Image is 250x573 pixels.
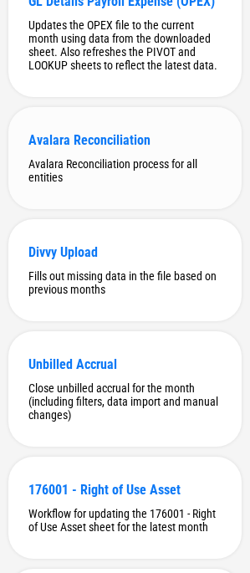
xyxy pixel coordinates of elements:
div: Unbilled Accrual [28,356,222,372]
div: Updates the OPEX file to the current month using data from the downloaded sheet. Also refreshes t... [28,18,222,72]
div: Workflow for updating the 176001 - Right of Use Asset sheet for the latest month [28,507,222,534]
div: Divvy Upload [28,244,222,260]
div: 176001 - Right of Use Asset [28,482,222,498]
div: Fills out missing data in the file based on previous months [28,269,222,296]
div: Avalara Reconciliation process for all entities [28,157,222,184]
div: Avalara Reconciliation [28,132,222,148]
div: Close unbilled accrual for the month (including filters, data import and manual changes) [28,381,222,422]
